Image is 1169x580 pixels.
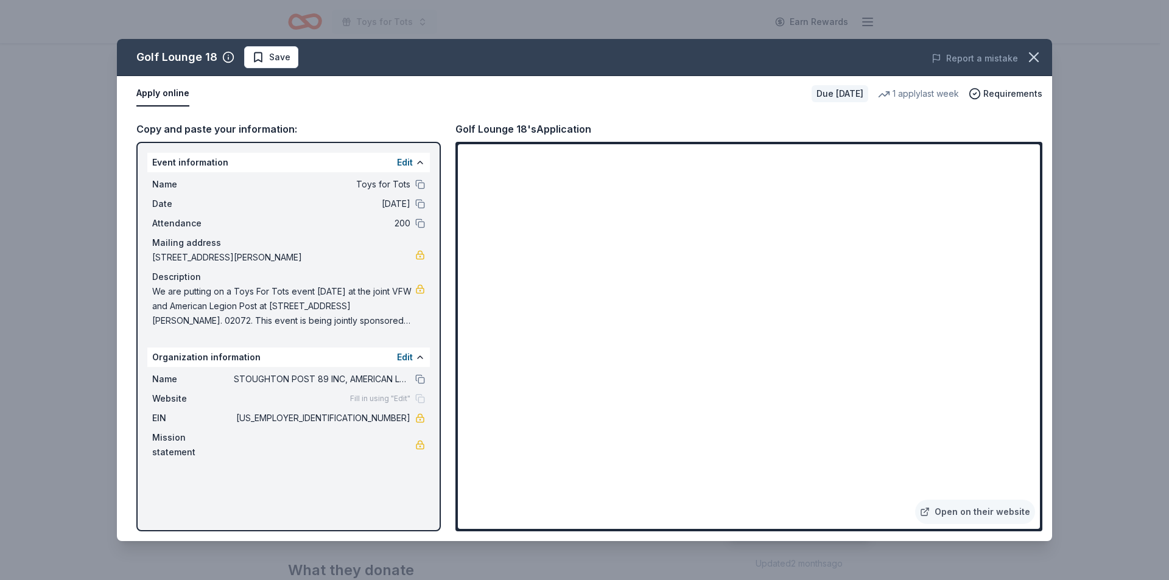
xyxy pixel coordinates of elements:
[915,500,1035,524] a: Open on their website
[234,411,410,425] span: [US_EMPLOYER_IDENTIFICATION_NUMBER]
[152,216,234,231] span: Attendance
[932,51,1018,66] button: Report a mistake
[147,153,430,172] div: Event information
[244,46,298,68] button: Save
[234,216,410,231] span: 200
[152,430,234,459] span: Mission statement
[350,394,410,404] span: Fill in using "Edit"
[152,372,234,386] span: Name
[397,155,413,170] button: Edit
[234,177,410,192] span: Toys for Tots
[152,411,234,425] span: EIN
[455,121,591,137] div: Golf Lounge 18's Application
[397,350,413,365] button: Edit
[136,47,217,67] div: Golf Lounge 18
[152,177,234,192] span: Name
[878,86,959,101] div: 1 apply last week
[152,197,234,211] span: Date
[983,86,1042,101] span: Requirements
[136,81,189,107] button: Apply online
[136,121,441,137] div: Copy and paste your information:
[147,348,430,367] div: Organization information
[152,284,415,328] span: We are putting on a Toys For Tots event [DATE] at the joint VFW and American Legion Post at [STRE...
[234,372,410,386] span: STOUGHTON POST 89 INC, AMERICAN LEGION
[269,50,290,65] span: Save
[234,197,410,211] span: [DATE]
[152,236,425,250] div: Mailing address
[152,391,234,406] span: Website
[152,270,425,284] div: Description
[969,86,1042,101] button: Requirements
[812,85,868,102] div: Due [DATE]
[152,250,415,265] span: [STREET_ADDRESS][PERSON_NAME]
